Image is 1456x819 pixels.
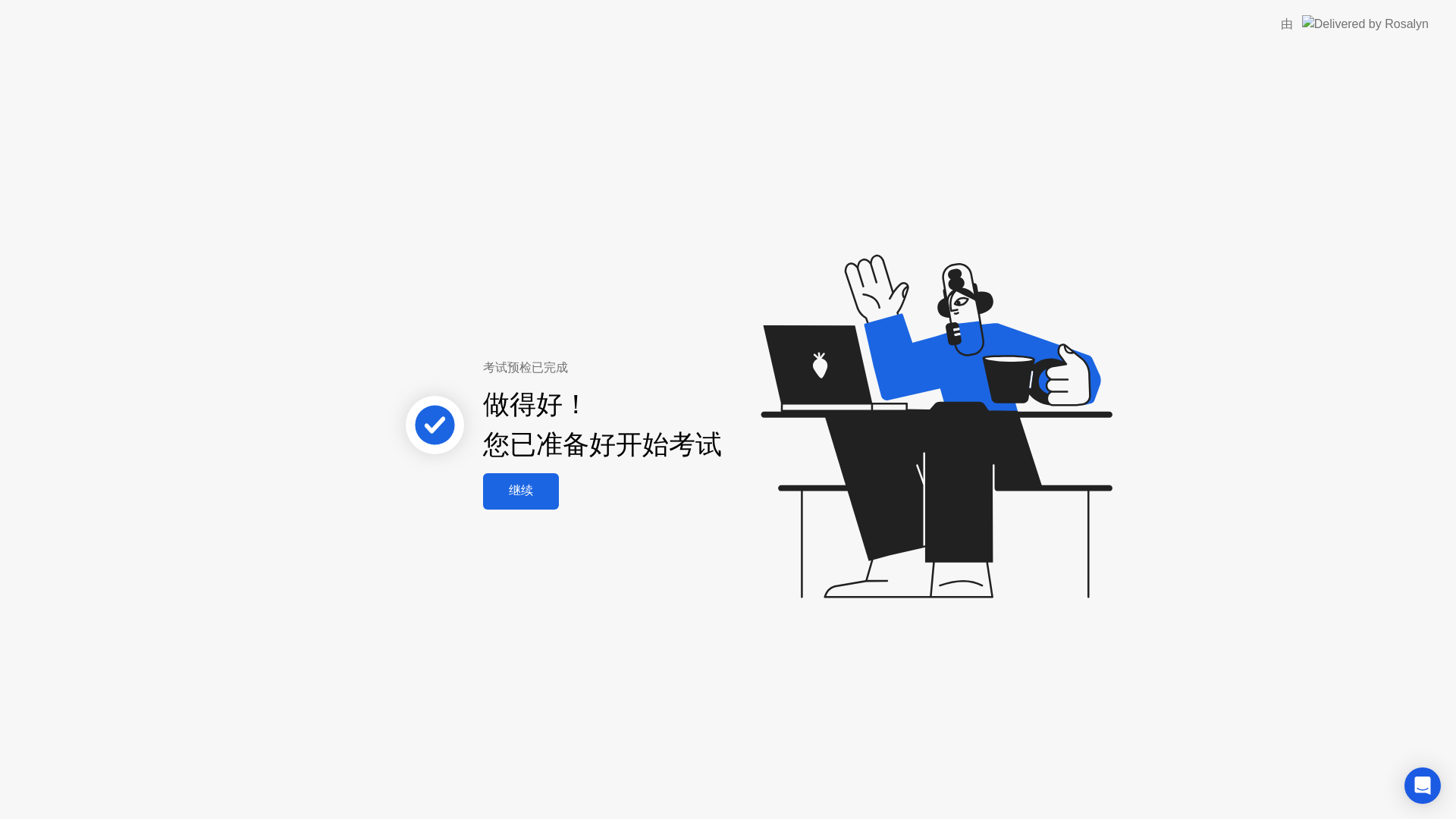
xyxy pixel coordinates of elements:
img: Delivered by Rosalyn [1302,15,1429,33]
div: 考试预检已完成 [483,359,796,377]
button: 继续 [483,473,559,510]
div: 做得好！ 您已准备好开始考试 [483,384,722,465]
div: Open Intercom Messenger [1404,767,1441,804]
div: 由 [1281,15,1293,33]
div: 继续 [488,483,554,499]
